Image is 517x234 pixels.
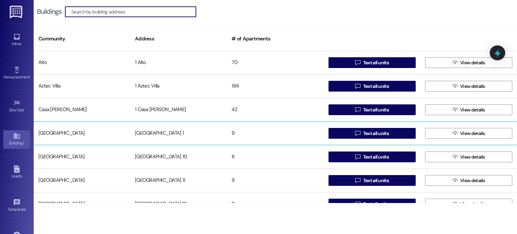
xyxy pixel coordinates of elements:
div: [GEOGRAPHIC_DATA] 12 [130,197,227,211]
a: Templates • [3,197,30,215]
div: 1 Casa [PERSON_NAME] [130,103,227,116]
i:  [355,107,360,112]
span: Text all units [363,130,389,137]
div: 42 [227,103,323,116]
button: Text all units [329,175,416,186]
span: Text all units [363,59,389,66]
div: Buildings [37,8,62,15]
div: [GEOGRAPHIC_DATA] 10 [130,150,227,164]
button: Text all units [329,152,416,162]
a: Inbox [3,31,30,49]
div: Casa [PERSON_NAME] [34,103,130,116]
span: View details [460,130,485,137]
button: Text all units [329,81,416,92]
div: Address [130,31,227,47]
div: 70 [227,56,323,69]
span: Text all units [363,177,389,184]
div: 164 [227,79,323,93]
div: [GEOGRAPHIC_DATA] 1 [130,127,227,140]
span: View details [460,83,485,90]
button: Text all units [329,199,416,209]
div: 9 [227,174,323,187]
i:  [355,131,360,136]
span: Text all units [363,106,389,113]
i:  [452,83,457,89]
a: Leads [3,163,30,181]
img: ResiDesk Logo [10,6,24,18]
div: [GEOGRAPHIC_DATA] [34,174,130,187]
i:  [452,201,457,207]
i:  [452,107,457,112]
span: Text all units [363,201,389,208]
i:  [355,83,360,89]
span: Text all units [363,154,389,161]
button: View details [425,104,512,115]
span: • [26,206,27,211]
i:  [355,201,360,207]
button: View details [425,152,512,162]
button: View details [425,175,512,186]
div: [GEOGRAPHIC_DATA] 11 [130,174,227,187]
i:  [452,178,457,183]
button: View details [425,57,512,68]
span: View details [460,154,485,161]
div: [GEOGRAPHIC_DATA] [34,150,130,164]
a: Site Visit • [3,97,30,115]
span: Text all units [363,83,389,90]
button: Text all units [329,128,416,139]
i:  [355,154,360,160]
span: • [30,74,31,78]
i:  [452,154,457,160]
div: 9 [227,197,323,211]
div: 1 Aztec Villa [130,79,227,93]
button: View details [425,81,512,92]
i:  [452,131,457,136]
div: 8 [227,150,323,164]
a: Buildings [3,130,30,148]
i:  [355,178,360,183]
button: Text all units [329,57,416,68]
button: View details [425,199,512,209]
i:  [355,60,360,65]
span: View details [460,201,485,208]
input: Search by building address [71,7,196,16]
button: View details [425,128,512,139]
div: Aztec Villa [34,79,130,93]
div: Community [34,31,130,47]
span: View details [460,106,485,113]
span: View details [460,177,485,184]
i:  [452,60,457,65]
div: 1 Alto [130,56,227,69]
div: [GEOGRAPHIC_DATA] [34,127,130,140]
div: Alto [34,56,130,69]
div: [GEOGRAPHIC_DATA] [34,197,130,211]
div: # of Apartments [227,31,323,47]
span: • [24,107,25,111]
div: 9 [227,127,323,140]
button: Text all units [329,104,416,115]
span: View details [460,59,485,66]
